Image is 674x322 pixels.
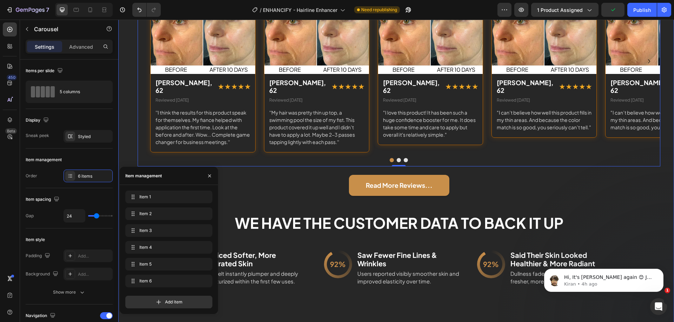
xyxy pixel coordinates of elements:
p: "I can’t believe how well this product fills in my thin areas. And because the color match is so ... [492,89,587,111]
span: Need republishing [361,7,397,13]
p: ''I think the results for this product speak for themselves. My fiance helped with application th... [37,89,132,126]
iframe: Design area [118,20,674,322]
div: Undo/Redo [132,3,161,17]
p: Reviewed [DATE] [378,77,473,84]
div: Item spacing [26,195,61,204]
p: [PERSON_NAME], 62 [37,59,95,75]
p: ''My hair was pretty thin up top, a swimming pool the size of my fist. This product covered it up... [151,89,246,126]
div: Show more [53,289,86,296]
div: Item management [125,173,162,179]
span: Item 6 [139,278,196,284]
p: Users reported visibly smoother skin and improved elasticity over time. [239,250,341,266]
p: ★ ★ ★ ★ ★ [213,63,246,71]
h2: Saw Fewer Fine Lines & Wrinkles [238,231,342,249]
span: 1 [665,288,670,293]
button: 1 product assigned [531,3,599,17]
p: Reviewed [DATE] [37,77,132,84]
span: Hi, It's [PERSON_NAME] again 😊 Just want to follow up since I have not received any response from... [31,20,121,82]
button: 7 [3,3,52,17]
div: Order [26,173,37,179]
div: Navigation [26,311,57,321]
p: Reviewed [DATE] [492,77,587,84]
span: ENHANCIFY - Hairline Enhancer [263,6,337,14]
span: 1 product assigned [537,6,583,14]
div: Padding [26,251,52,261]
button: Show more [26,286,113,299]
span: Item 5 [139,261,196,267]
input: Auto [64,210,85,222]
p: Message from Kiran, sent 4h ago [31,27,121,33]
p: "I can’t believe how well this product fills in my thin areas. And because the color match is so ... [378,89,473,111]
button: Publish [627,3,657,17]
div: 92% [209,233,231,256]
p: [PERSON_NAME], 62 [492,59,550,75]
p: Advanced [69,43,93,50]
div: 92% [55,233,78,256]
p: Carousel [34,25,94,33]
div: Display [26,116,50,125]
h2: Noticed Softer, More Hydrated Skin [85,231,189,249]
p: [PERSON_NAME], 62 [378,59,437,75]
p: Read More Reviews... [247,162,314,170]
iframe: Intercom notifications message [534,254,674,303]
div: Publish [633,6,651,14]
div: Gap [26,213,34,219]
iframe: Intercom live chat [650,298,667,315]
span: Item 2 [139,211,196,217]
div: Styled [78,133,111,140]
p: ★ ★ ★ ★ ★ [441,63,473,71]
p: [PERSON_NAME], 62 [265,59,323,75]
div: Add... [78,271,111,278]
span: Add item [165,299,183,305]
h2: WE HAVe THE CUSTOMER DATA TO BACK IT UP [6,193,556,214]
button: Dot [271,138,276,143]
p: ★ ★ ★ ★ ★ [327,63,359,71]
div: Item style [26,237,45,243]
span: Item 1 [139,194,196,200]
button: Dot [278,138,283,143]
span: Item 4 [139,244,196,251]
p: Settings [35,43,54,50]
div: Background [26,269,60,279]
span: Item 3 [139,227,196,234]
p: "I love this product! It has been such a huge confidence booster for me. It does take some time a... [265,89,359,119]
p: ★ ★ ★ ★ ★ [100,63,132,71]
div: 92% [362,233,384,256]
div: Item management [26,157,62,163]
p: Skin felt instantly plumper and deeply moisturized within the first few uses. [86,250,188,266]
p: Dullness faded, and skin appeared fresher, more youthful, and glowing. [392,250,494,266]
button: <p>Read More Reviews...</p> [231,155,331,176]
p: [PERSON_NAME], 62 [151,59,209,75]
button: Dot [285,138,290,143]
div: Beta [5,128,17,134]
div: Add... [78,253,111,259]
span: / [260,6,262,14]
p: 7 [46,6,49,14]
div: Sneak peek [26,132,49,139]
h2: Said Their Skin Looked Healthier & More Radiant [391,231,495,249]
div: 6 items [78,173,111,179]
div: 5 columns [60,84,103,100]
p: Reviewed [DATE] [151,77,246,84]
p: Reviewed [DATE] [265,77,359,84]
div: Items per slide [26,66,64,76]
button: Carousel Next Arrow [525,36,536,47]
div: 450 [7,75,17,80]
